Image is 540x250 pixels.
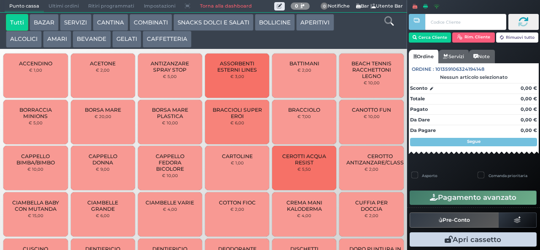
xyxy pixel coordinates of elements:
span: Impostazioni [139,0,180,12]
span: Ritiri programmati [84,0,139,12]
small: € 10,00 [162,173,178,178]
a: Torna alla dashboard [195,0,256,12]
span: CEROTTO ANTIZANZARE/CLASSICO [346,153,413,166]
span: ASSORBENTI ESTERNI LINES [212,60,262,73]
span: CAPPELLO BIMBA/BIMBO [11,153,61,166]
b: 0 [295,3,298,9]
button: CAFFETTERIA [143,31,192,48]
span: CEROTTI ACQUA RESIST [279,153,329,166]
strong: Segue [467,139,481,144]
button: Apri cassetto [410,232,537,247]
a: Servizi [438,50,469,63]
button: CANTINA [93,14,128,31]
strong: 0,00 € [521,106,537,112]
span: CUFFIA PER DOCCIA [346,199,397,212]
strong: 0,00 € [521,127,537,133]
span: ACETONE [90,60,116,67]
small: € 2,00 [364,167,378,172]
span: CANOTTO FUN [352,107,391,113]
small: € 5,50 [297,167,311,172]
button: BEVANDE [73,31,111,48]
span: ACCENDINO [19,60,52,67]
button: AMARI [43,31,71,48]
strong: Pagato [410,106,428,112]
button: BAZAR [30,14,59,31]
span: BEACH TENNIS RACCHETTONI LEGNO [346,60,397,79]
span: 0 [321,3,328,10]
span: CIAMBELLA BABY CON MUTANDA [11,199,61,212]
small: € 15,00 [28,213,43,218]
span: BORRACCIA MINIONS [11,107,61,119]
button: Rimuovi tutto [496,32,539,43]
strong: 0,00 € [521,96,537,102]
label: Asporto [422,173,437,178]
span: 101359106324194148 [435,66,484,73]
small: € 3,00 [230,74,244,79]
button: GELATI [112,31,141,48]
button: COMBINATI [130,14,172,31]
strong: Da Pagare [410,127,436,133]
small: € 4,00 [297,213,311,218]
span: Ordine : [412,66,434,73]
button: ALCOLICI [6,31,42,48]
small: € 4,00 [163,207,177,212]
span: ANTIZANZARE SPRAY STOP [145,60,195,73]
small: € 1,00 [29,67,42,73]
input: Codice Cliente [425,14,506,30]
span: CARTOLINE [222,153,253,159]
strong: Sconto [410,85,427,92]
a: Note [469,50,494,63]
label: Comanda prioritaria [489,173,527,178]
strong: Da Dare [410,117,430,123]
small: € 7,00 [297,114,311,119]
strong: Totale [410,96,425,102]
small: € 6,00 [96,213,110,218]
button: Cerca Cliente [409,32,451,43]
small: € 6,00 [230,120,244,125]
small: € 2,00 [96,67,110,73]
span: CREMA MANI KALODERMA [279,199,329,212]
button: Tutti [6,14,28,31]
div: Nessun articolo selezionato [409,74,539,80]
button: Rim. Cliente [452,32,495,43]
a: Ordine [409,50,438,63]
button: Pagamento avanzato [410,191,537,205]
small: € 2,00 [297,67,311,73]
small: € 20,00 [94,114,111,119]
button: APERITIVI [296,14,334,31]
span: CAPPELLO FEDORA BICOLORE [145,153,195,172]
small: € 2,00 [364,213,378,218]
small: € 10,00 [364,80,380,85]
span: CIAMBELLE GRANDE [78,199,128,212]
span: CIAMBELLE VARIE [146,199,194,206]
span: Ultimi ordini [44,0,84,12]
small: € 10,00 [364,114,380,119]
small: € 5,00 [163,74,177,79]
span: BRACCIOLI SUPER EROI [212,107,262,119]
button: BOLLICINE [255,14,295,31]
strong: 0,00 € [521,85,537,91]
span: BORSA MARE [85,107,121,113]
span: BRACCIOLO [288,107,320,113]
button: SERVIZI [60,14,91,31]
small: € 2,00 [230,207,244,212]
span: COTTON FIOC [219,199,256,206]
button: SNACKS DOLCI E SALATI [173,14,254,31]
button: Pre-Conto [410,212,499,228]
span: CAPPELLO DONNA [78,153,128,166]
small: € 1,00 [231,160,244,165]
small: € 10,00 [162,120,178,125]
strong: 0,00 € [521,117,537,123]
small: € 9,00 [96,167,110,172]
span: BATTIMANI [289,60,319,67]
span: Punto cassa [5,0,44,12]
small: € 5,00 [29,120,43,125]
small: € 10,00 [27,167,43,172]
span: BORSA MARE PLASTICA [145,107,195,119]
